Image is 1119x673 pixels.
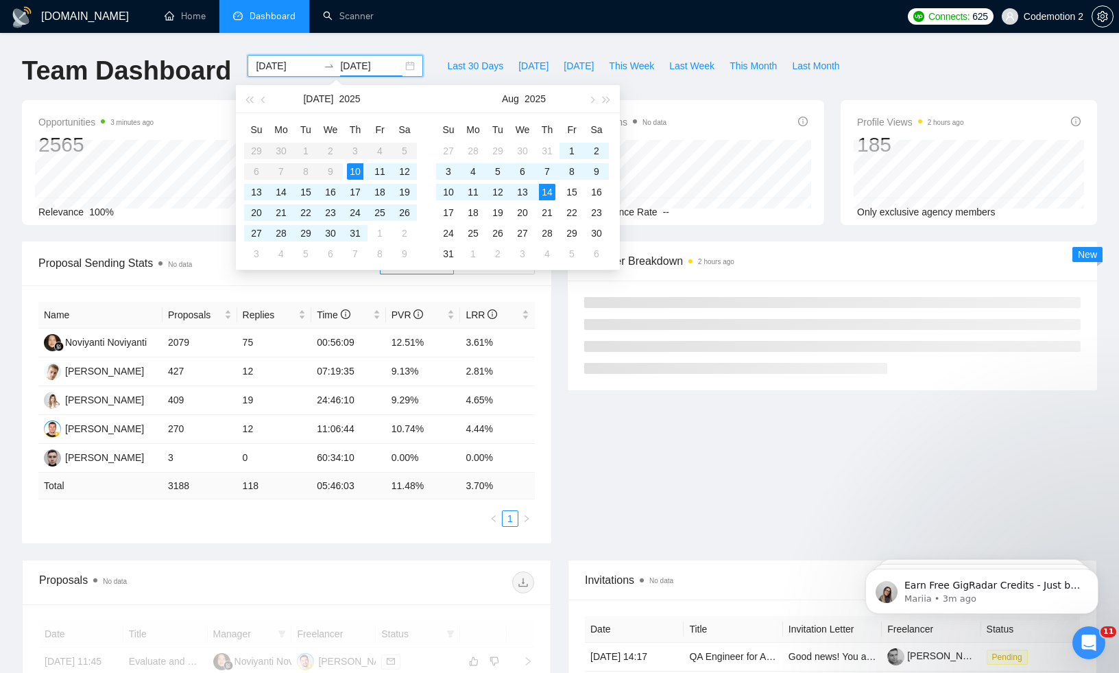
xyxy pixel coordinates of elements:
[510,202,535,223] td: 2025-08-20
[44,334,61,351] img: NN
[465,163,481,180] div: 4
[343,202,368,223] td: 2025-07-24
[485,510,502,527] button: left
[490,204,506,221] div: 19
[588,184,605,200] div: 16
[248,225,265,241] div: 27
[584,244,609,264] td: 2025-09-06
[913,11,924,22] img: upwork-logo.png
[503,511,518,526] a: 1
[440,143,457,159] div: 27
[298,204,314,221] div: 22
[440,204,457,221] div: 17
[318,202,343,223] td: 2025-07-23
[436,223,461,244] td: 2025-08-24
[39,571,287,593] div: Proposals
[559,202,584,223] td: 2025-08-22
[485,161,510,182] td: 2025-08-05
[110,119,154,126] time: 3 minutes ago
[485,510,502,527] li: Previous Page
[987,651,1033,662] a: Pending
[490,515,498,523] span: left
[318,223,343,244] td: 2025-07-30
[518,510,535,527] button: right
[368,182,392,202] td: 2025-07-18
[730,58,777,73] span: This Month
[343,223,368,244] td: 2025-07-31
[535,161,559,182] td: 2025-08-07
[584,141,609,161] td: 2025-08-02
[248,246,265,262] div: 3
[461,161,485,182] td: 2025-08-04
[461,223,485,244] td: 2025-08-25
[522,515,531,523] span: right
[368,202,392,223] td: 2025-07-25
[987,650,1028,665] span: Pending
[322,246,339,262] div: 6
[585,616,684,643] th: Date
[386,357,461,386] td: 9.13%
[857,132,964,158] div: 185
[396,163,413,180] div: 12
[436,182,461,202] td: 2025-08-10
[461,202,485,223] td: 2025-08-18
[510,223,535,244] td: 2025-08-27
[38,114,154,130] span: Opportunities
[386,473,461,499] td: 11.48 %
[368,119,392,141] th: Fr
[1092,5,1114,27] button: setting
[1092,11,1114,22] a: setting
[163,329,237,357] td: 2079
[324,60,335,71] span: to
[311,415,386,444] td: 11:06:44
[1078,249,1097,260] span: New
[343,161,368,182] td: 2025-07-10
[165,10,206,22] a: homeHome
[588,163,605,180] div: 9
[510,119,535,141] th: We
[243,307,296,322] span: Replies
[237,302,312,329] th: Replies
[1071,117,1081,126] span: info-circle
[485,244,510,264] td: 2025-09-02
[386,329,461,357] td: 12.51%
[396,225,413,241] div: 2
[436,244,461,264] td: 2025-08-31
[1100,626,1116,637] span: 11
[857,206,996,217] span: Only exclusive agency members
[244,244,269,264] td: 2025-08-03
[887,648,904,665] img: c1-IatQLJTsSl5abvCUNSd1pst7QbFNSJ0mkMcpD1uuhnF1g-FUXuagQoY3inIH0XN
[514,246,531,262] div: 3
[465,225,481,241] div: 25
[237,415,312,444] td: 12
[928,9,970,24] span: Connects:
[792,58,839,73] span: Last Month
[44,392,61,409] img: DK
[22,55,231,87] h1: Team Dashboard
[44,451,144,462] a: DR[PERSON_NAME]
[559,182,584,202] td: 2025-08-15
[269,119,293,141] th: Mo
[103,578,127,585] span: No data
[293,223,318,244] td: 2025-07-29
[339,85,360,113] button: 2025
[559,223,584,244] td: 2025-08-29
[928,119,964,126] time: 2 hours ago
[564,184,580,200] div: 15
[31,41,53,63] img: Profile image for Mariia
[293,182,318,202] td: 2025-07-15
[392,202,417,223] td: 2025-07-26
[689,651,876,662] a: QA Engineer for AI Chat & Gaming Platform
[502,510,518,527] li: 1
[298,246,314,262] div: 5
[65,335,147,350] div: Noviyanti Noviyanti
[510,161,535,182] td: 2025-08-06
[396,204,413,221] div: 26
[269,223,293,244] td: 2025-07-28
[237,357,312,386] td: 12
[237,473,312,499] td: 118
[559,119,584,141] th: Fr
[38,132,154,158] div: 2565
[535,182,559,202] td: 2025-08-14
[588,204,605,221] div: 23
